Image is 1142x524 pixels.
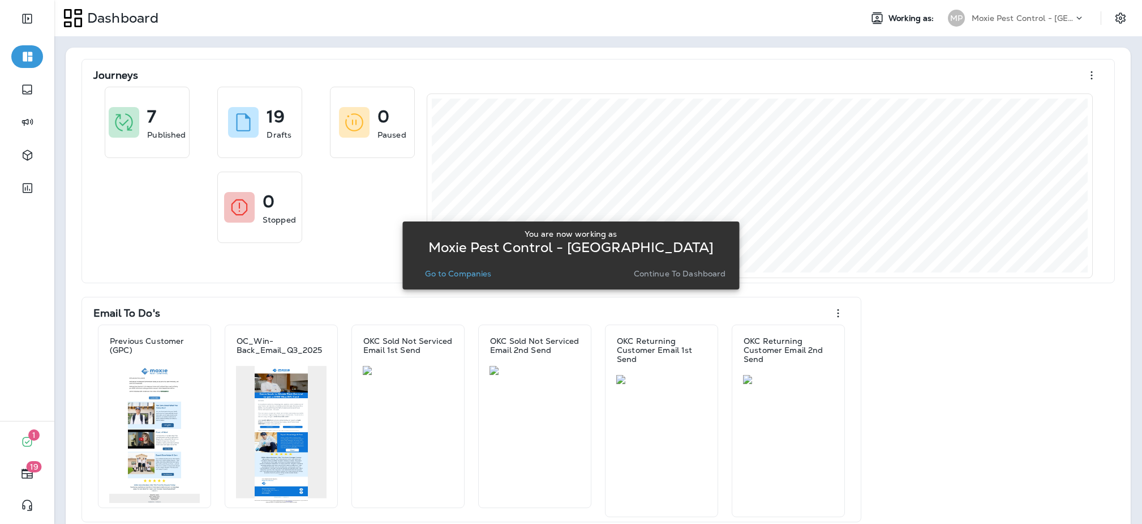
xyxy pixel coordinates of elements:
[744,336,833,364] p: OKC Returning Customer Email 2nd Send
[634,269,726,278] p: Continue to Dashboard
[147,111,156,122] p: 7
[93,70,138,81] p: Journeys
[267,111,284,122] p: 19
[11,7,43,30] button: Expand Sidebar
[743,375,834,384] img: 582e5638-afcf-4e3e-8ed9-1fbf58fac995.jpg
[425,269,491,278] p: Go to Companies
[83,10,158,27] p: Dashboard
[363,336,453,355] p: OKC Sold Not Serviced Email 1st Send
[109,366,200,503] img: 9e30f54d-ea7b-4ccf-9cc9-cafdd5d9ffe8.jpg
[377,111,389,122] p: 0
[420,266,496,282] button: Go to Companies
[11,431,43,453] button: 1
[948,10,965,27] div: MP
[237,336,326,355] p: OC_Win-Back_Email_Q3_2025
[11,462,43,485] button: 19
[93,308,160,319] p: Email To Do's
[972,14,1074,23] p: Moxie Pest Control - [GEOGRAPHIC_DATA]
[147,129,186,140] p: Published
[263,214,296,225] p: Stopped
[377,129,406,140] p: Paused
[629,266,731,282] button: Continue to Dashboard
[27,461,42,472] span: 19
[236,366,327,503] img: 2ffec470-6551-49c2-8afa-7ddacc2d001f.jpg
[363,366,453,375] img: 5ee4bad6-10ff-4070-8ee0-78f57274fe85.jpg
[888,14,937,23] span: Working as:
[28,429,40,441] span: 1
[110,336,199,355] p: Previous Customer (GPC)
[428,243,714,252] p: Moxie Pest Control - [GEOGRAPHIC_DATA]
[263,196,274,207] p: 0
[267,129,291,140] p: Drafts
[525,229,617,238] p: You are now working as
[1110,8,1131,28] button: Settings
